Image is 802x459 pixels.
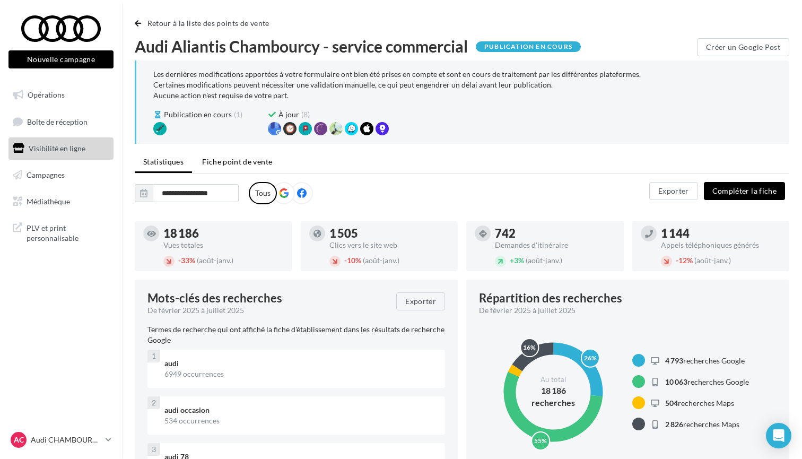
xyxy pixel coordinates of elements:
[694,256,731,265] span: (août-janv.)
[31,435,101,445] p: Audi CHAMBOURCY
[6,216,116,248] a: PLV et print personnalisable
[479,305,768,316] div: De février 2025 à juillet 2025
[344,256,347,265] span: -
[526,256,562,265] span: (août-janv.)
[704,182,785,200] button: Compléter la fiche
[649,182,698,200] button: Exporter
[147,350,160,362] div: 1
[29,144,85,153] span: Visibilité en ligne
[178,256,195,265] span: 33%
[147,396,160,409] div: 2
[163,241,284,249] div: Vues totales
[344,256,361,265] span: 10%
[510,256,514,265] span: +
[676,256,678,265] span: -
[278,109,299,120] span: À jour
[363,256,399,265] span: (août-janv.)
[766,423,791,448] div: Open Intercom Messenger
[27,170,65,179] span: Campagnes
[8,430,114,450] a: AC Audi CHAMBOURCY
[6,190,116,213] a: Médiathèque
[163,228,284,239] div: 18 186
[249,182,277,204] label: Tous
[147,19,269,28] span: Retour à la liste des points de vente
[661,241,781,249] div: Appels téléphoniques générés
[495,228,615,239] div: 742
[665,377,749,386] span: recherches Google
[164,415,437,426] div: 534 occurrences
[164,369,437,379] div: 6949 occurrences
[6,137,116,160] a: Visibilité en ligne
[329,228,450,239] div: 1 505
[6,84,116,106] a: Opérations
[164,358,437,369] div: audi
[396,292,445,310] button: Exporter
[14,435,24,445] span: AC
[665,356,683,365] span: 4 793
[495,241,615,249] div: Demandes d'itinéraire
[661,228,781,239] div: 1 144
[665,420,739,429] span: recherches Maps
[28,90,65,99] span: Opérations
[665,377,687,386] span: 10 063
[6,110,116,133] a: Boîte de réception
[153,69,772,101] div: Les dernières modifications apportées à votre formulaire ont bien été prises en compte et sont en...
[135,38,468,54] span: Audi Aliantis Chambourcy - service commercial
[510,256,524,265] span: 3%
[665,420,683,429] span: 2 826
[234,109,242,120] span: (1)
[8,50,114,68] button: Nouvelle campagne
[676,256,693,265] span: 12%
[135,17,274,30] button: Retour à la liste des points de vente
[202,157,272,166] span: Fiche point de vente
[476,41,581,52] div: Publication en cours
[147,292,282,304] span: Mots-clés des recherches
[479,292,622,304] div: Répartition des recherches
[301,109,310,120] span: (8)
[164,405,437,415] div: audi occasion
[147,443,160,456] div: 3
[665,399,678,408] span: 504
[147,305,388,316] div: De février 2025 à juillet 2025
[27,117,88,126] span: Boîte de réception
[197,256,233,265] span: (août-janv.)
[700,186,789,195] a: Compléter la fiche
[27,196,70,205] span: Médiathèque
[329,241,450,249] div: Clics vers le site web
[164,109,232,120] span: Publication en cours
[27,221,109,244] span: PLV et print personnalisable
[697,38,789,56] button: Créer un Google Post
[147,324,445,345] p: Termes de recherche qui ont affiché la fiche d'établissement dans les résultats de recherche Google
[178,256,181,265] span: -
[665,399,734,408] span: recherches Maps
[6,164,116,186] a: Campagnes
[665,356,745,365] span: recherches Google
